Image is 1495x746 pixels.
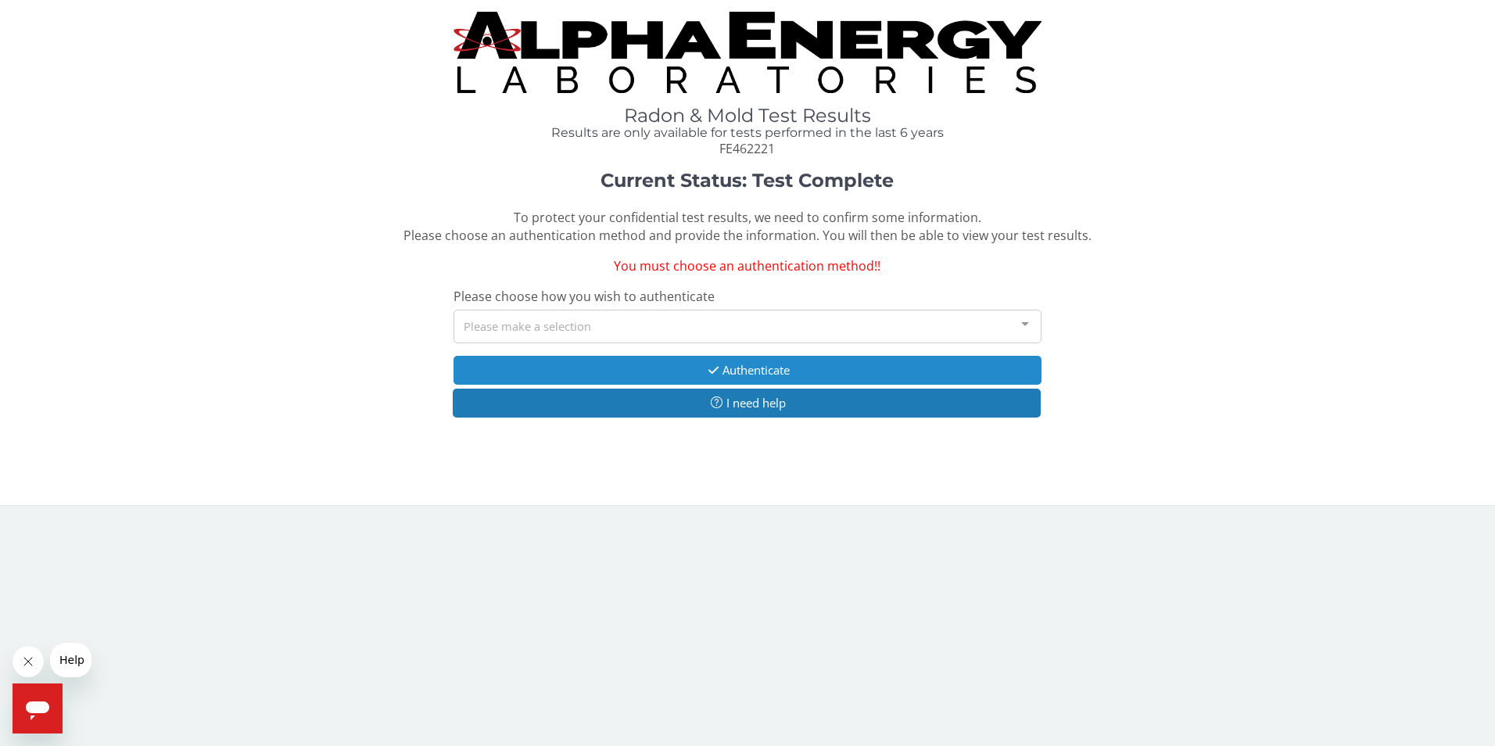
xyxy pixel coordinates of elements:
h4: Results are only available for tests performed in the last 6 years [454,126,1042,140]
img: TightCrop.jpg [454,12,1042,93]
strong: Current Status: Test Complete [601,169,894,192]
span: Please make a selection [464,317,591,335]
h1: Radon & Mold Test Results [454,106,1042,126]
iframe: Message from company [50,643,91,677]
iframe: Close message [13,646,44,677]
button: I need help [453,389,1041,418]
iframe: Button to launch messaging window [13,683,63,733]
span: You must choose an authentication method!! [614,257,880,274]
span: Please choose how you wish to authenticate [454,288,715,305]
button: Authenticate [454,356,1042,385]
span: FE462221 [719,140,775,157]
span: To protect your confidential test results, we need to confirm some information. Please choose an ... [403,209,1092,244]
